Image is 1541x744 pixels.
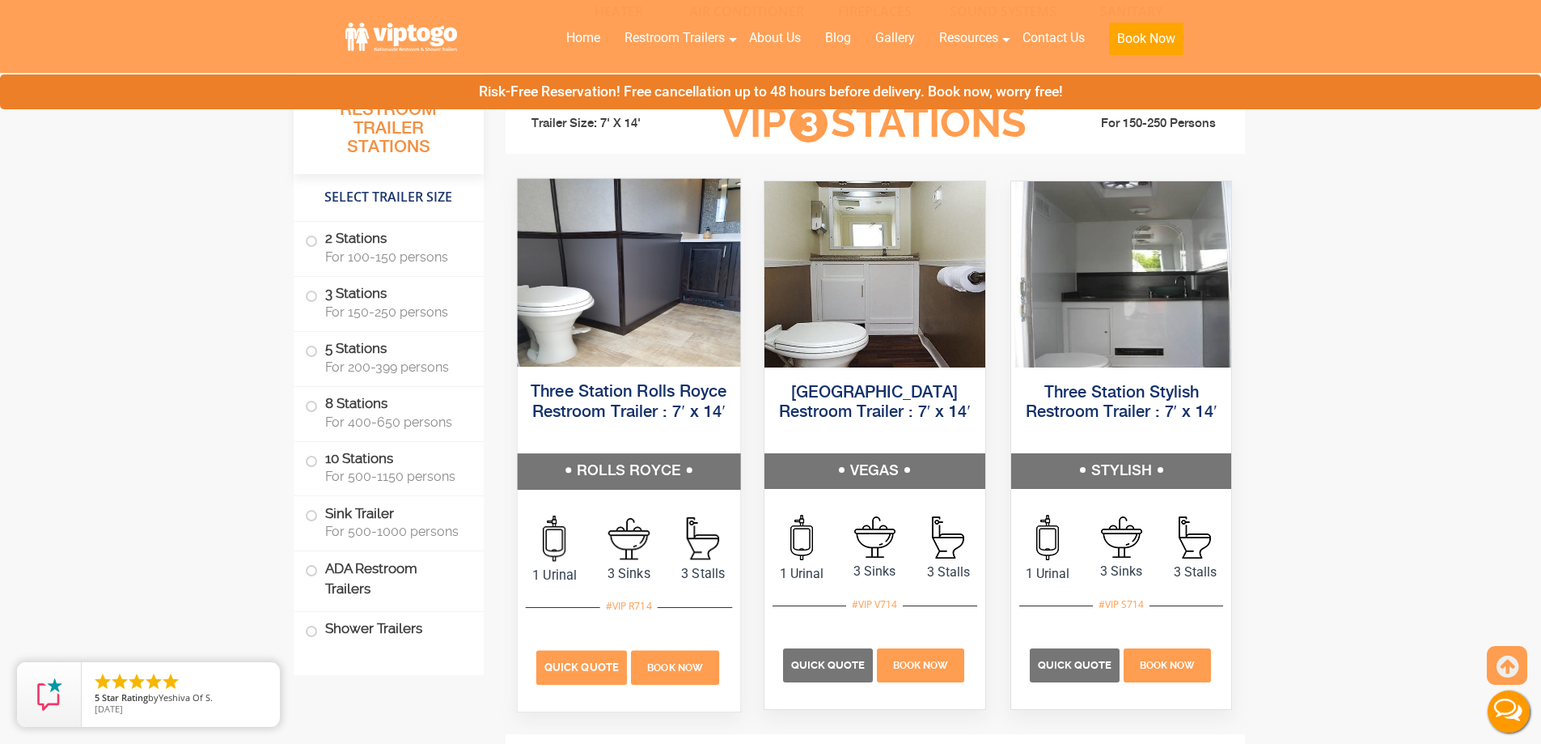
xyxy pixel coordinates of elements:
[554,20,612,56] a: Home
[1140,660,1195,671] span: Book Now
[325,469,464,484] span: For 500-1150 persons
[666,563,740,583] span: 3 Stalls
[647,661,703,673] span: Book Now
[1097,20,1196,65] a: Book Now
[517,453,739,489] h5: ROLLS ROYCE
[1011,181,1232,368] img: Side view of three station restroom trailer with three separate doors with signs
[305,496,472,546] label: Sink Trailer
[325,304,464,320] span: For 150-250 persons
[1476,679,1541,744] button: Live Chat
[790,515,813,560] img: an icon of urinal
[813,20,863,56] a: Blog
[144,672,163,691] li: 
[612,20,737,56] a: Restroom Trailers
[161,672,180,691] li: 
[875,657,967,672] a: Book Now
[854,517,895,558] img: an icon of sink
[325,524,464,539] span: For 500-1000 persons
[893,660,948,671] span: Book Now
[33,678,66,711] img: Review Rating
[544,661,619,673] span: Quick Quote
[863,20,927,56] a: Gallery
[127,672,146,691] li: 
[737,20,813,56] a: About Us
[1179,517,1211,559] img: an icon of stall
[294,182,484,213] h4: Select Trailer Size
[517,565,591,585] span: 1 Urinal
[102,691,148,704] span: Star Rating
[1158,563,1232,582] span: 3 Stalls
[531,384,726,420] a: Three Station Rolls Royce Restroom Trailer : 7′ x 14′
[93,672,112,691] li: 
[932,517,964,559] img: an icon of stall
[159,691,213,704] span: Yeshiva Of S.
[1011,564,1085,584] span: 1 Urinal
[1052,114,1234,134] li: For 150-250 Persons
[608,517,650,559] img: an icon of sink
[1026,385,1217,421] a: Three Station Stylish Restroom Trailer : 7′ x 14′
[1101,517,1142,558] img: an icon of sink
[838,562,912,581] span: 3 Sinks
[1093,594,1149,615] div: #VIP S714
[912,563,985,582] span: 3 Stalls
[305,387,472,437] label: 8 Stations
[791,659,865,671] span: Quick Quote
[1010,20,1097,56] a: Contact Us
[697,101,1052,146] h3: VIP Stations
[1085,562,1158,581] span: 3 Sinks
[846,594,903,615] div: #VIP V714
[305,277,472,327] label: 3 Stations
[305,612,472,647] label: Shower Trailers
[1030,657,1122,672] a: Quick Quote
[764,181,985,368] img: Side view of three station restroom trailer with three separate doors with signs
[95,691,99,704] span: 5
[927,20,1010,56] a: Resources
[1121,657,1213,672] a: Book Now
[305,222,472,272] label: 2 Stations
[1011,453,1232,489] h5: STYLISH
[790,104,828,142] span: 3
[95,693,267,704] span: by
[110,672,129,691] li: 
[536,658,629,674] a: Quick Quote
[305,442,472,492] label: 10 Stations
[305,551,472,606] label: ADA Restroom Trailers
[325,249,464,265] span: For 100-150 persons
[95,703,123,715] span: [DATE]
[591,563,666,583] span: 3 Sinks
[779,385,971,421] a: [GEOGRAPHIC_DATA] Restroom Trailer : 7′ x 14′
[599,595,657,616] div: #VIP R714
[1038,659,1111,671] span: Quick Quote
[305,332,472,382] label: 5 Stations
[1109,23,1183,55] button: Book Now
[517,100,698,148] li: Trailer Size: 7' X 14'
[1036,515,1059,560] img: an icon of urinal
[325,359,464,375] span: For 200-399 persons
[629,658,721,674] a: Book Now
[783,657,875,672] a: Quick Quote
[325,415,464,430] span: For 400-650 persons
[764,564,838,584] span: 1 Urinal
[543,515,565,561] img: an icon of urinal
[686,517,718,559] img: an icon of stall
[517,178,739,366] img: Side view of three station restroom trailer with three separate doors with signs
[294,77,484,174] h3: All Portable Restroom Trailer Stations
[764,453,985,489] h5: VEGAS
